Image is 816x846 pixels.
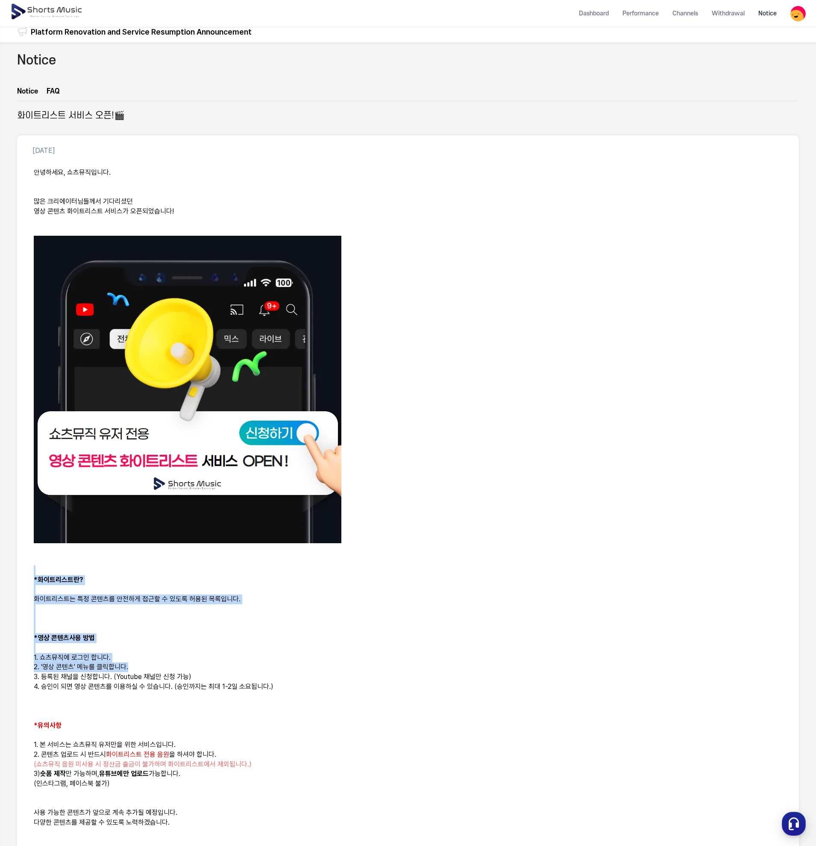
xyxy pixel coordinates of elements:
[34,721,62,729] strong: *유의사항
[22,284,37,290] span: Home
[3,271,56,292] a: Home
[790,6,806,21] img: 사용자 이미지
[705,2,751,25] a: Withdrawal
[34,808,782,818] p: 사용 가능한 콘텐츠가 앞으로 계속 추가될 예정입니다.
[56,271,110,292] a: Messages
[99,770,149,778] strong: 유튜브에만 업로드
[34,595,241,603] span: 화이트리스트는 특정 콘텐츠를 안전하게 접근할 수 있도록 허용된 목록입니다.
[34,769,782,779] p: 3) 만 가능하며, 가능합니다.
[110,271,164,292] a: Settings
[34,779,782,789] p: (인스타그램, 페이스북 불가)
[34,236,341,543] img: 240911110927_75f2a53742122a4f31183d31e874f922c06221bee3dc562d8b8fb9004f0c7a5c.webp
[666,2,705,25] a: Channels
[34,740,782,750] p: 1. 본 서비스는 쇼츠뮤직 유저만을 위한 서비스입니다.
[71,284,96,291] span: Messages
[34,653,111,662] span: 1. 쇼츠뮤직에 로그인 합니다.
[572,2,616,25] a: Dashboard
[40,770,66,778] strong: 숏폼 제작
[126,284,147,290] span: Settings
[17,51,56,70] h2: Notice
[34,682,273,691] span: 4. 승인이 되면 영상 콘텐츠를 이용하실 수 있습니다. (승인까지는 최대 1-2일 소요됩니다.)
[34,673,191,681] span: 3. 등록된 채널을 신청합니다. (Youtube 채널만 신청 가능)
[17,26,27,37] img: 알림 아이콘
[34,576,83,584] strong: *화이트리스트란?
[17,86,38,101] a: Notice
[34,207,782,217] p: 영상 콘텐츠 화이트리스트 서비스가 오픈되었습니다!
[17,110,125,122] h2: 화이트리스트 서비스 오픈!🎬
[34,663,128,671] span: 2. '영상 콘텐츠' 메뉴를 클릭합니다.
[34,818,782,828] p: 다양한 콘텐츠를 제공할 수 있도록 노력하겠습니다.
[32,146,55,156] p: [DATE]
[106,750,169,758] span: 화이트리스트 전용 음원
[751,2,784,25] a: Notice
[616,2,666,25] a: Performance
[34,168,782,178] p: 안녕하세요, 쇼츠뮤직입니다.
[34,760,252,768] span: (쇼츠뮤직 음원 미사용 시 정산금 출금이 불가하며 화이트리스트에서 제외됩니다.)
[34,197,782,207] p: 많은 크리에이터님들께서 기다리셨던
[34,750,782,760] p: 2. 콘텐츠 업로드 시 반드시 을 하셔야 합니다.
[31,26,252,38] a: Platform Renovation and Service Resumption Announcement
[47,86,60,101] a: FAQ
[69,634,95,642] strong: 사용 방법
[34,634,69,642] strong: *영상 콘텐츠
